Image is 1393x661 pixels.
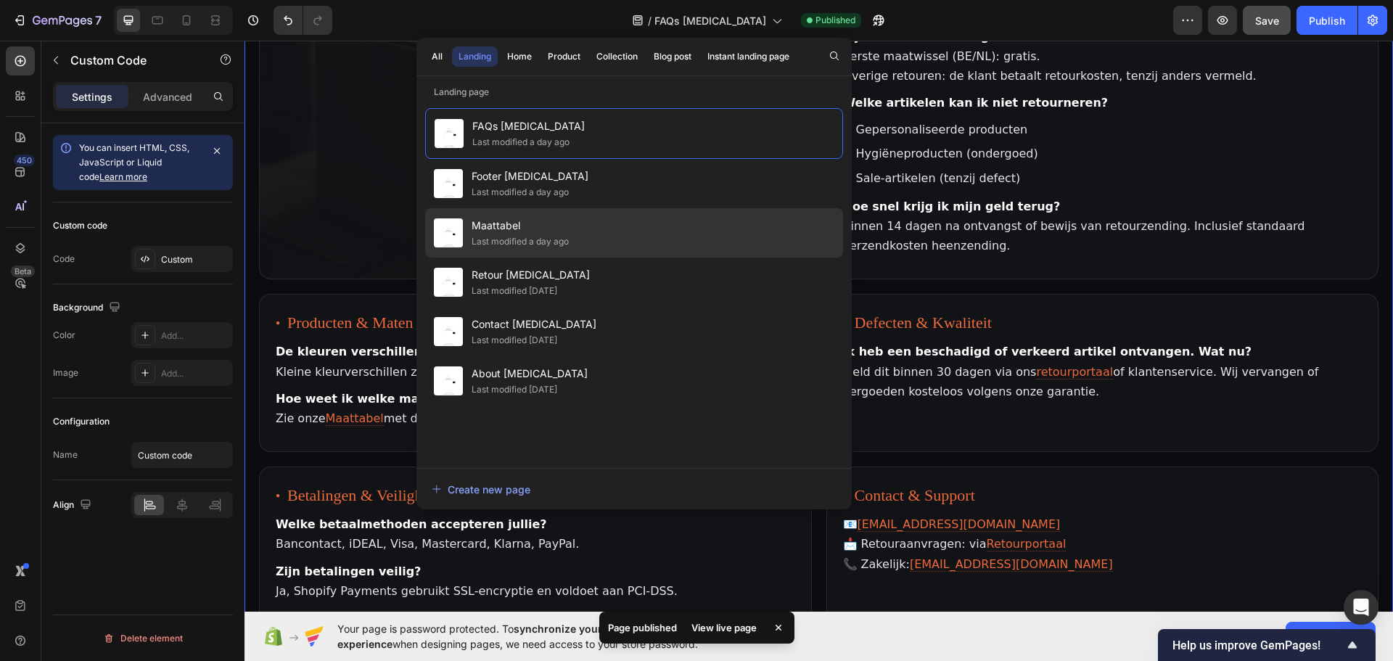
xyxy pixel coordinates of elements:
[432,50,443,63] div: All
[103,630,183,647] div: Delete element
[548,50,580,63] div: Product
[81,371,139,385] a: Maattabel
[1172,639,1344,652] span: Help us improve GemPages!
[599,128,1118,147] li: Sale-artikelen (tenzij defect)
[337,621,801,652] span: Your page is password protected. To when designing pages, we need access to your store password.
[31,524,176,538] strong: Zijn betalingen veilig?
[472,284,557,298] div: Last modified [DATE]
[707,50,789,63] div: Instant landing page
[501,46,538,67] button: Home
[53,366,78,379] div: Image
[472,217,569,234] span: Maattabel
[599,474,1118,533] p: 📧 📩 Retouraanvragen: via 📞 Zakelijk:
[599,55,864,69] strong: Welke artikelen kan ik niet retourneren?
[14,155,35,166] div: 450
[472,168,588,185] span: Footer [MEDICAL_DATA]
[31,304,326,318] strong: De kleuren verschillen een beetje, klopt dat?
[683,617,765,638] div: View live page
[1309,13,1345,28] div: Publish
[425,46,449,67] button: All
[31,270,551,294] h2: Producten & Maten
[143,89,192,104] p: Advanced
[608,620,677,635] p: Page published
[459,50,491,63] div: Landing
[53,298,123,318] div: Background
[99,171,147,182] a: Learn more
[53,448,78,461] div: Name
[1344,590,1378,625] div: Open Intercom Messenger
[337,623,744,650] span: synchronize your theme style & enhance your experience
[53,329,75,342] div: Color
[472,365,588,382] span: About [MEDICAL_DATA]
[53,496,94,515] div: Align
[792,324,868,339] a: retourportaal
[599,79,1118,99] li: Gepersonaliseerde producten
[1286,622,1376,651] button: Allow access
[416,85,852,99] p: Landing page
[274,6,332,35] div: Undo/Redo
[613,477,816,491] a: [EMAIL_ADDRESS][DOMAIN_NAME]
[161,253,229,266] div: Custom
[31,474,551,513] p: Bancontact, iDEAL, Visa, Mastercard, Klarna, PayPal.
[472,266,590,284] span: Retour [MEDICAL_DATA]
[472,118,585,135] span: FAQs [MEDICAL_DATA]
[161,329,229,342] div: Add...
[431,475,837,504] button: Create new page
[161,367,229,380] div: Add...
[647,46,698,67] button: Blog post
[53,219,107,232] div: Custom code
[507,50,532,63] div: Home
[472,135,570,149] div: Last modified a day ago
[31,301,551,340] p: Kleine kleurverschillen zijn mogelijk door drukproces en scherminstellingen.
[599,156,1118,215] p: Binnen 14 dagen na ontvangst of bewijs van retourzending. Inclusief standaard verzendkosten heenz...
[79,142,189,182] span: You can insert HTML, CSS, JavaScript or Liquid code
[452,46,498,67] button: Landing
[1172,636,1361,654] button: Show survey - Help us improve GemPages!
[31,348,551,387] p: Zie onze met duidelijke meetinstructies.
[541,46,587,67] button: Product
[72,89,112,104] p: Settings
[590,46,644,67] button: Collection
[654,50,691,63] div: Blog post
[11,266,35,277] div: Beta
[815,14,855,27] span: Published
[648,13,652,28] span: /
[31,477,303,490] strong: Welke betaalmethoden accepteren jullie?
[6,6,108,35] button: 7
[53,253,75,266] div: Code
[53,415,110,428] div: Configuration
[742,496,822,511] a: Retourportaal
[599,103,1118,123] li: Hygiëneproducten (ondergoed)
[472,382,557,397] div: Last modified [DATE]
[31,443,551,467] h2: Betalingen & Veiligheid
[31,351,279,365] strong: Hoe weet ik welke maat ik nodig heb?
[70,52,194,69] p: Custom Code
[599,301,1118,361] p: Meld dit binnen 30 dagen via ons of klantenservice. Wij vervangen of vergoeden kosteloos volgens ...
[701,46,796,67] button: Instant landing page
[599,443,1118,467] h2: Contact & Support
[599,159,816,173] strong: Hoe snel krijg ik mijn geld terug?
[599,270,1118,294] h2: Defecten & Kwaliteit
[432,482,530,497] div: Create new page
[472,234,569,249] div: Last modified a day ago
[472,333,557,348] div: Last modified [DATE]
[53,627,233,650] button: Delete element
[1297,6,1357,35] button: Publish
[472,185,569,200] div: Last modified a day ago
[31,521,551,560] p: Ja, Shopify Payments gebruikt SSL-encryptie en voldoet aan PCI-DSS.
[1243,6,1291,35] button: Save
[95,12,102,29] p: 7
[654,13,766,28] span: FAQs [MEDICAL_DATA]
[665,517,868,531] a: [EMAIL_ADDRESS][DOMAIN_NAME]
[1255,15,1279,27] span: Save
[596,50,638,63] div: Collection
[245,41,1393,612] iframe: Design area
[472,316,596,333] span: Contact [MEDICAL_DATA]
[599,304,1008,318] strong: Ik heb een beschadigd of verkeerd artikel ontvangen. Wat nu?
